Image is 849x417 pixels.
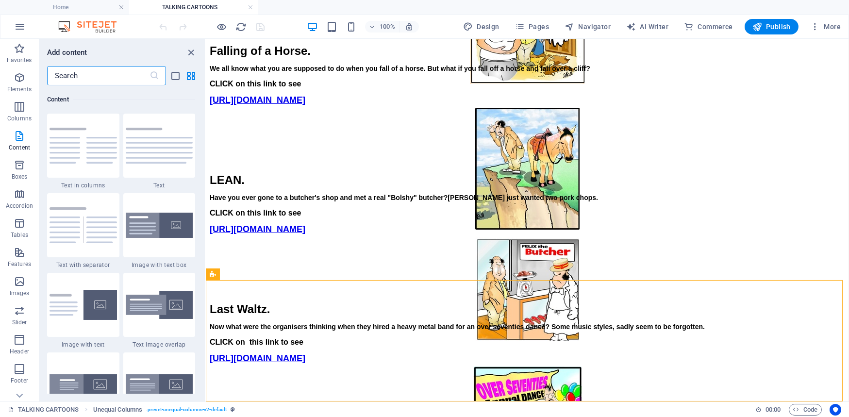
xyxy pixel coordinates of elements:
[185,70,197,82] button: grid-view
[47,94,195,105] h6: Content
[365,21,400,33] button: 100%
[10,289,30,297] p: Images
[50,374,117,395] img: wide-image-with-text-aligned.svg
[50,128,117,164] img: text-in-columns.svg
[405,22,414,31] i: On resize automatically adjust zoom level to fit chosen device.
[380,21,395,33] h6: 100%
[47,341,119,349] span: Image with text
[47,193,119,269] div: Text with separator
[622,19,672,34] button: AI Writer
[752,22,791,32] span: Publish
[93,404,235,416] nav: breadcrumb
[123,193,196,269] div: Image with text box
[511,19,553,34] button: Pages
[7,115,32,122] p: Columns
[515,22,549,32] span: Pages
[47,114,119,189] div: Text in columns
[47,182,119,189] span: Text in columns
[12,318,27,326] p: Slider
[123,114,196,189] div: Text
[459,19,503,34] button: Design
[766,404,781,416] span: 00 00
[6,202,33,210] p: Accordion
[235,21,247,33] button: reload
[772,406,774,413] span: :
[50,290,117,320] img: text-with-image-v4.svg
[810,22,841,32] span: More
[806,19,845,34] button: More
[626,22,668,32] span: AI Writer
[9,144,30,151] p: Content
[755,404,781,416] h6: Session time
[565,22,611,32] span: Navigator
[126,291,193,319] img: text-image-overlap.svg
[126,213,193,238] img: image-with-text-box.svg
[459,19,503,34] div: Design (Ctrl+Alt+Y)
[830,404,841,416] button: Usercentrics
[231,407,235,412] i: This element is a customizable preset
[123,182,196,189] span: Text
[93,404,142,416] span: Click to select. Double-click to edit
[170,70,182,82] button: list-view
[745,19,799,34] button: Publish
[789,404,822,416] button: Code
[185,47,197,58] button: close panel
[50,207,117,243] img: text-with-separator.svg
[7,85,32,93] p: Elements
[146,404,227,416] span: . preset-unequal-columns-v2-default
[123,261,196,269] span: Image with text box
[126,128,193,164] img: text.svg
[47,66,150,85] input: Search
[47,47,87,58] h6: Add content
[793,404,817,416] span: Code
[8,260,31,268] p: Features
[561,19,615,34] button: Navigator
[680,19,737,34] button: Commerce
[56,21,129,33] img: Editor Logo
[129,2,258,13] h4: TALKING CARTOONS
[123,341,196,349] span: Text image overlap
[11,377,28,384] p: Footer
[12,173,28,181] p: Boxes
[10,348,29,355] p: Header
[8,404,79,416] a: Click to cancel selection. Double-click to open Pages
[216,21,228,33] button: Click here to leave preview mode and continue editing
[47,273,119,349] div: Image with text
[463,22,499,32] span: Design
[684,22,733,32] span: Commerce
[7,56,32,64] p: Favorites
[47,261,119,269] span: Text with separator
[126,374,193,395] img: wide-image-with-text.svg
[11,231,28,239] p: Tables
[236,21,247,33] i: Reload page
[123,273,196,349] div: Text image overlap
